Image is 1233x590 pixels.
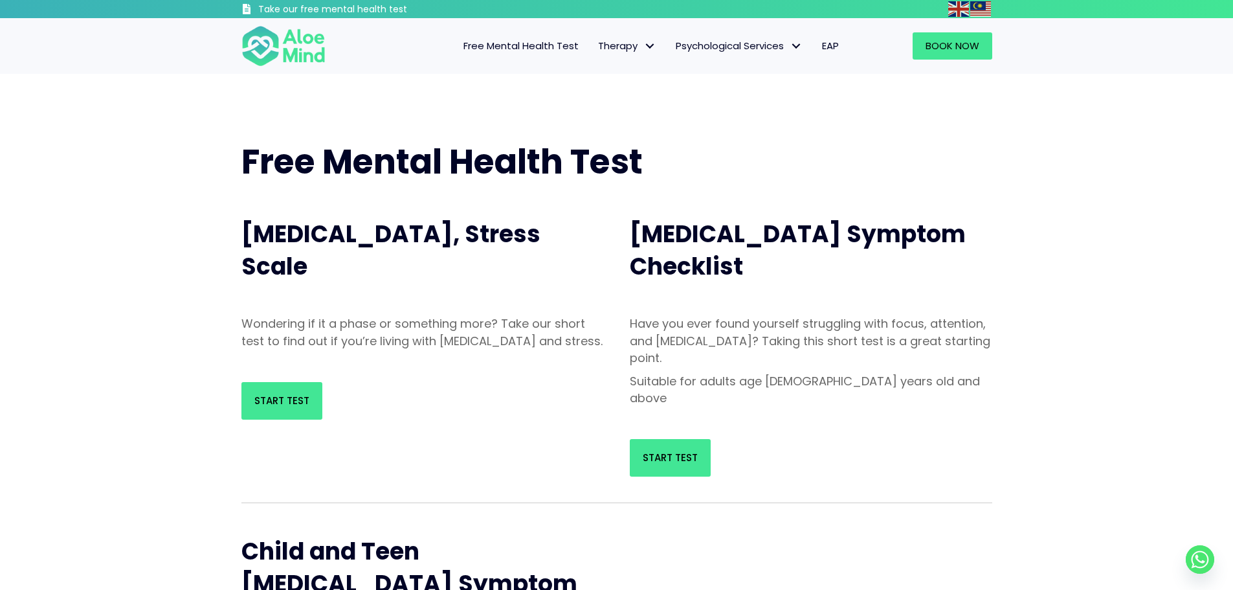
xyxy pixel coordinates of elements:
[926,39,979,52] span: Book Now
[970,1,992,16] a: Malay
[630,315,992,366] p: Have you ever found yourself struggling with focus, attention, and [MEDICAL_DATA]? Taking this sh...
[598,39,656,52] span: Therapy
[258,3,476,16] h3: Take our free mental health test
[676,39,803,52] span: Psychological Services
[970,1,991,17] img: ms
[241,382,322,420] a: Start Test
[588,32,666,60] a: TherapyTherapy: submenu
[948,1,969,17] img: en
[630,218,966,283] span: [MEDICAL_DATA] Symptom Checklist
[630,439,711,477] a: Start Test
[787,37,806,56] span: Psychological Services: submenu
[1186,545,1214,574] a: Whatsapp
[463,39,579,52] span: Free Mental Health Test
[454,32,588,60] a: Free Mental Health Test
[342,32,849,60] nav: Menu
[241,25,326,67] img: Aloe mind Logo
[822,39,839,52] span: EAP
[630,373,992,407] p: Suitable for adults age [DEMOGRAPHIC_DATA] years old and above
[241,218,540,283] span: [MEDICAL_DATA], Stress Scale
[241,138,643,185] span: Free Mental Health Test
[241,3,476,18] a: Take our free mental health test
[643,451,698,464] span: Start Test
[948,1,970,16] a: English
[812,32,849,60] a: EAP
[641,37,660,56] span: Therapy: submenu
[241,315,604,349] p: Wondering if it a phase or something more? Take our short test to find out if you’re living with ...
[666,32,812,60] a: Psychological ServicesPsychological Services: submenu
[913,32,992,60] a: Book Now
[254,394,309,407] span: Start Test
